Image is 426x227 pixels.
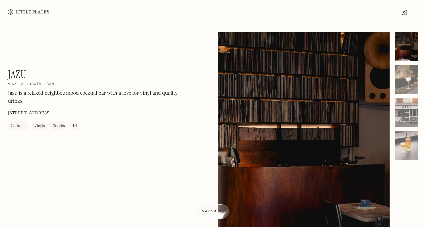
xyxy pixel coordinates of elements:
[11,123,26,130] div: Cocktails
[8,82,55,87] h2: Vinyl & cocktail bar
[8,68,26,81] h1: Jazu
[8,90,187,106] p: Jazu is a relaxed neighbourhood cocktail bar with a love for vinyl and quality drinks.
[34,123,45,130] div: Vinyls
[202,210,221,213] span: Map view
[73,123,77,130] div: DJ
[8,110,51,117] p: [STREET_ADDRESS]
[53,123,65,130] div: Snacks
[194,204,229,219] a: Map view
